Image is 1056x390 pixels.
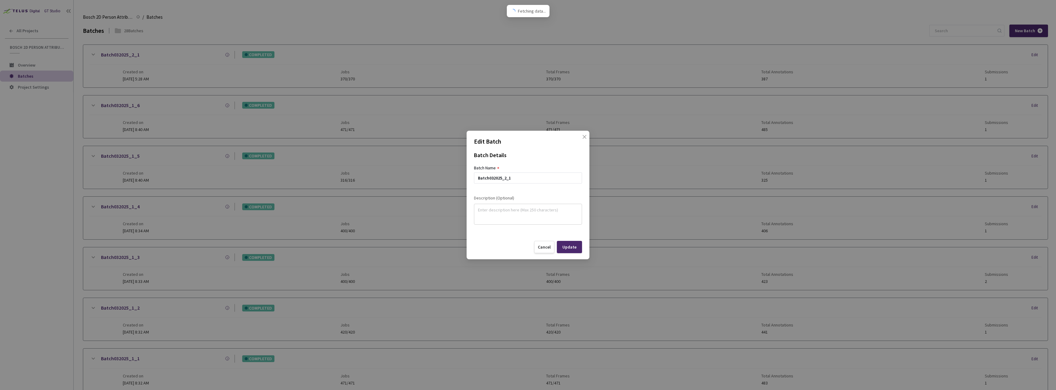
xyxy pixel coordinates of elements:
div: Batch Details [474,151,582,160]
span: close [582,134,587,152]
div: Batch Name [474,164,496,171]
div: Update [562,245,577,249]
button: Close [576,134,586,144]
span: Fetching data... [518,8,546,14]
span: Description (Optional) [474,195,514,201]
p: Edit Batch [474,137,582,146]
div: Cancel [538,245,551,249]
span: loading [511,9,515,14]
